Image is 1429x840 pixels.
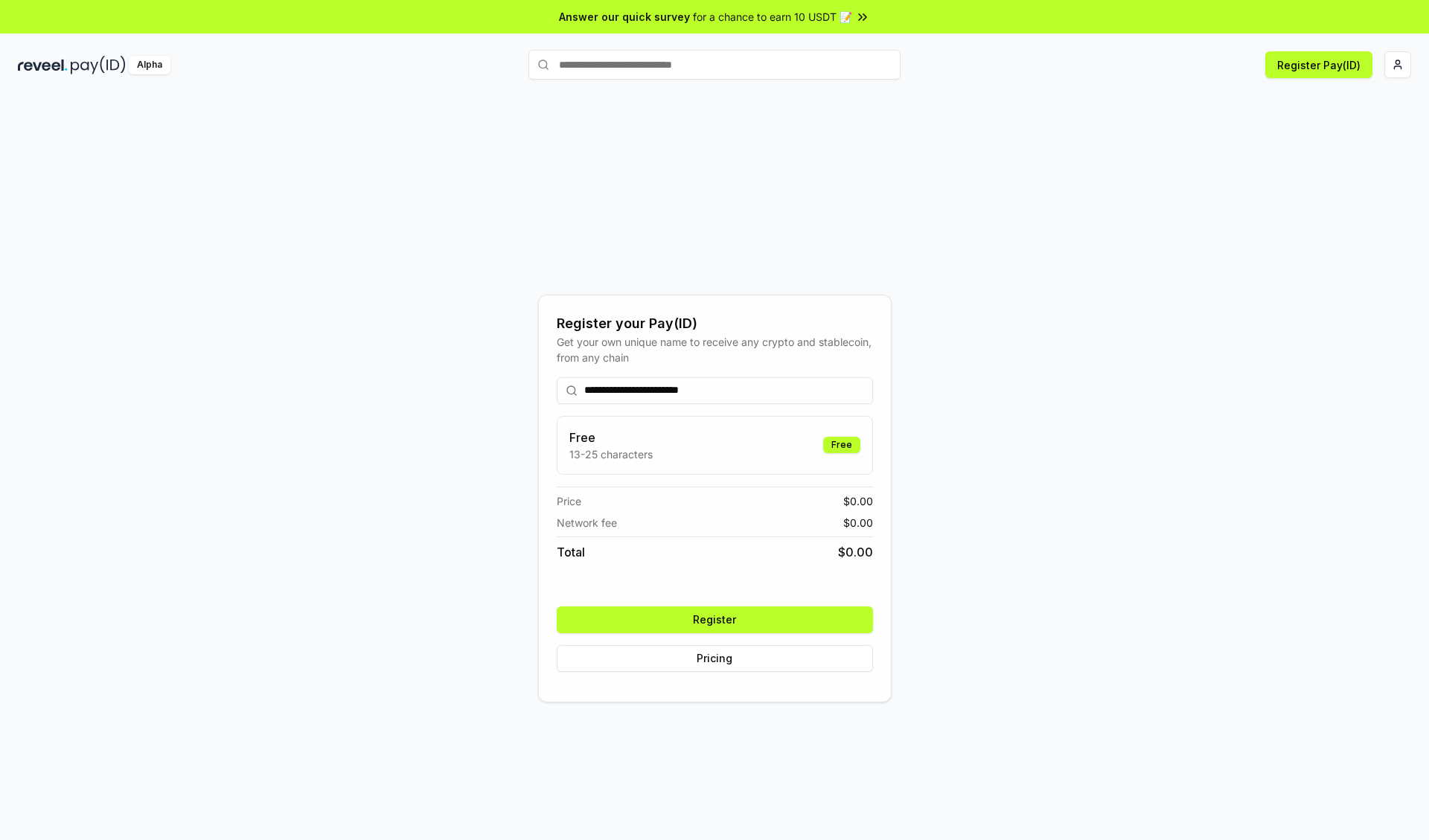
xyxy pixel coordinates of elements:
[557,645,873,672] button: Pricing
[557,334,873,365] div: Get your own unique name to receive any crypto and stablecoin, from any chain
[557,543,585,561] span: Total
[557,493,581,509] span: Price
[557,515,617,530] span: Network fee
[559,9,690,25] span: Answer our quick survey
[71,56,126,74] img: pay_id
[843,493,873,509] span: $ 0.00
[557,606,873,633] button: Register
[569,429,653,446] h3: Free
[823,437,860,453] div: Free
[693,9,852,25] span: for a chance to earn 10 USDT 📝
[1265,51,1372,78] button: Register Pay(ID)
[129,56,170,74] div: Alpha
[838,543,873,561] span: $ 0.00
[18,56,68,74] img: reveel_dark
[569,446,653,462] p: 13-25 characters
[557,313,873,334] div: Register your Pay(ID)
[843,515,873,530] span: $ 0.00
